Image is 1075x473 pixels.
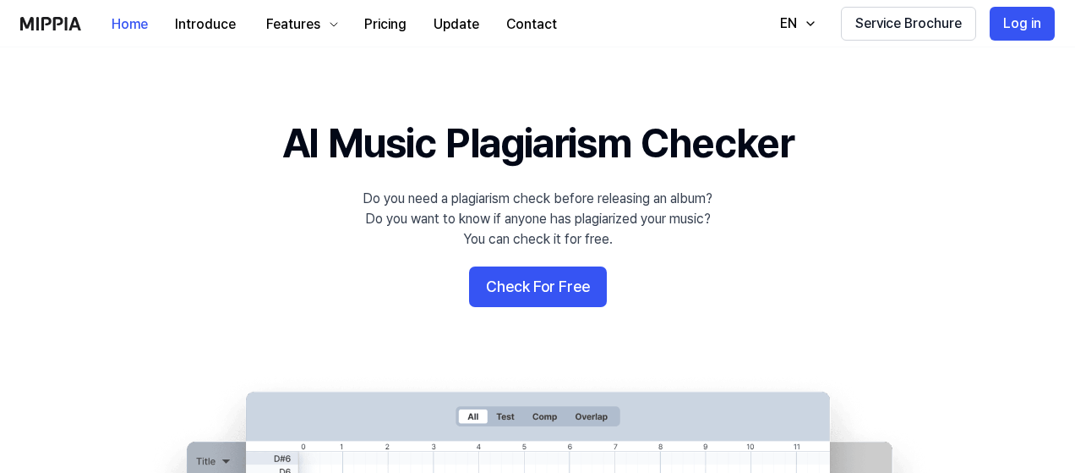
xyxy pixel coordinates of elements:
button: Update [420,8,493,41]
a: Update [420,1,493,47]
button: Features [249,8,351,41]
h1: AI Music Plagiarism Checker [282,115,794,172]
button: Check For Free [469,267,607,307]
a: Home [98,1,161,47]
div: EN [777,14,800,34]
button: Pricing [351,8,420,41]
img: logo [20,17,81,30]
div: Features [263,14,324,35]
button: Introduce [161,8,249,41]
button: Service Brochure [841,7,976,41]
button: Home [98,8,161,41]
button: Log in [990,7,1055,41]
div: Do you need a plagiarism check before releasing an album? Do you want to know if anyone has plagi... [363,189,712,250]
button: EN [763,7,827,41]
button: Contact [493,8,570,41]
